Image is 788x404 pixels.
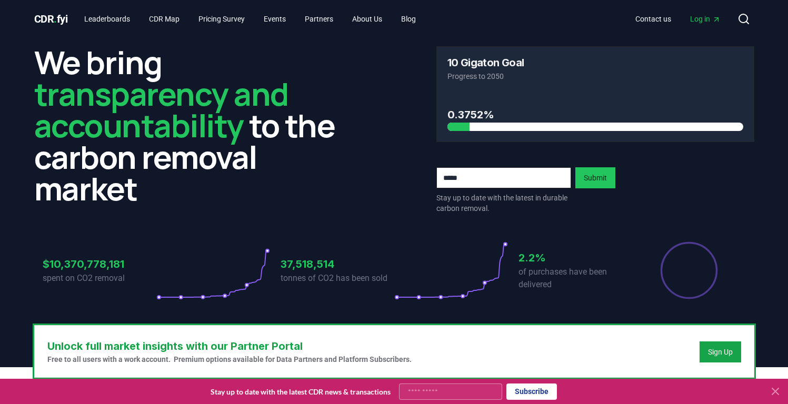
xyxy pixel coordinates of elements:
p: spent on CO2 removal [43,272,156,285]
span: . [54,13,57,25]
h3: 0.3752% [447,107,743,123]
span: CDR fyi [34,13,68,25]
div: Percentage of sales delivered [660,241,719,300]
a: Events [255,9,294,28]
button: Sign Up [700,341,741,362]
a: Sign Up [708,347,733,357]
p: Stay up to date with the latest in durable carbon removal. [436,193,571,214]
p: Free to all users with a work account. Premium options available for Data Partners and Platform S... [47,354,412,365]
h3: Unlock full market insights with our Partner Portal [47,338,412,354]
h3: 2.2% [518,250,632,266]
p: of purchases have been delivered [518,266,632,291]
span: Log in [690,14,721,24]
h3: 37,518,514 [281,256,394,272]
a: Partners [296,9,342,28]
a: Leaderboards [76,9,138,28]
h3: 10 Gigaton Goal [447,57,524,68]
span: transparency and accountability [34,72,288,147]
a: CDR Map [141,9,188,28]
h2: We bring to the carbon removal market [34,46,352,204]
a: Pricing Survey [190,9,253,28]
a: CDR.fyi [34,12,68,26]
a: Log in [682,9,729,28]
nav: Main [76,9,424,28]
a: Blog [393,9,424,28]
p: Progress to 2050 [447,71,743,82]
nav: Main [627,9,729,28]
button: Submit [575,167,615,188]
p: tonnes of CO2 has been sold [281,272,394,285]
a: Contact us [627,9,680,28]
a: About Us [344,9,391,28]
h3: $10,370,778,181 [43,256,156,272]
